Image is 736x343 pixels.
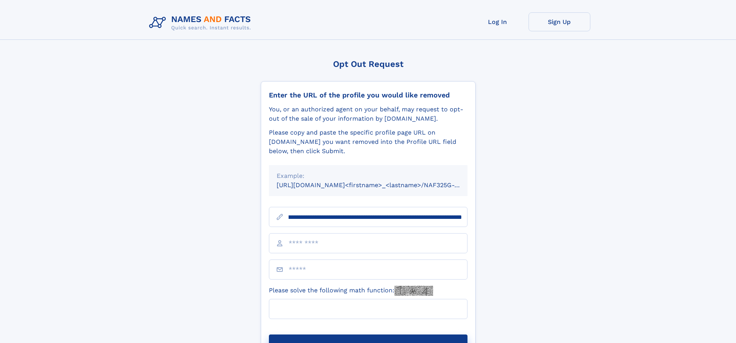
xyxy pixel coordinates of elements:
[261,59,476,69] div: Opt Out Request
[277,181,482,189] small: [URL][DOMAIN_NAME]<firstname>_<lastname>/NAF325G-xxxxxxxx
[269,128,467,156] div: Please copy and paste the specific profile page URL on [DOMAIN_NAME] you want removed into the Pr...
[269,105,467,123] div: You, or an authorized agent on your behalf, may request to opt-out of the sale of your informatio...
[146,12,257,33] img: Logo Names and Facts
[277,171,460,181] div: Example:
[269,91,467,99] div: Enter the URL of the profile you would like removed
[467,12,529,31] a: Log In
[269,286,433,296] label: Please solve the following math function:
[529,12,590,31] a: Sign Up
